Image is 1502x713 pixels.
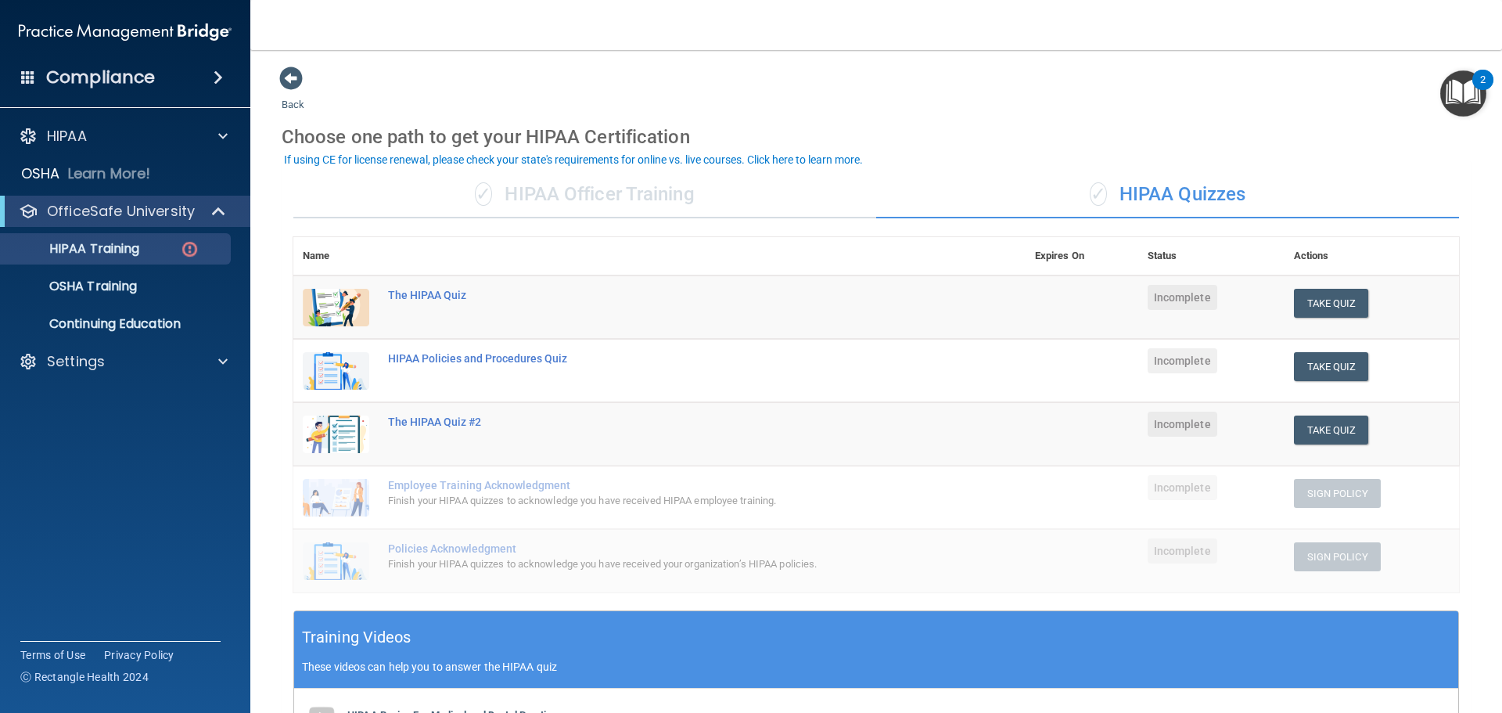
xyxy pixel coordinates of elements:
[47,127,87,146] p: HIPAA
[68,164,151,183] p: Learn More!
[1440,70,1486,117] button: Open Resource Center, 2 new notifications
[10,241,139,257] p: HIPAA Training
[388,289,947,301] div: The HIPAA Quiz
[1148,285,1217,310] span: Incomplete
[1294,479,1381,508] button: Sign Policy
[21,164,60,183] p: OSHA
[284,154,863,165] div: If using CE for license renewal, please check your state's requirements for online vs. live cours...
[876,171,1459,218] div: HIPAA Quizzes
[388,542,947,555] div: Policies Acknowledgment
[47,202,195,221] p: OfficeSafe University
[282,114,1471,160] div: Choose one path to get your HIPAA Certification
[1148,538,1217,564] span: Incomplete
[475,182,492,206] span: ✓
[1294,416,1369,445] button: Take Quiz
[282,80,304,110] a: Back
[180,239,199,259] img: danger-circle.6113f641.png
[293,171,876,218] div: HIPAA Officer Training
[302,661,1450,673] p: These videos can help you to answer the HIPAA quiz
[19,16,232,48] img: PMB logo
[1026,237,1138,275] th: Expires On
[1294,542,1381,571] button: Sign Policy
[302,624,411,651] h5: Training Videos
[1294,289,1369,318] button: Take Quiz
[19,127,228,146] a: HIPAA
[20,669,149,685] span: Ⓒ Rectangle Health 2024
[1148,412,1217,437] span: Incomplete
[388,416,947,428] div: The HIPAA Quiz #2
[1285,237,1459,275] th: Actions
[1148,348,1217,373] span: Incomplete
[19,202,227,221] a: OfficeSafe University
[1090,182,1107,206] span: ✓
[20,647,85,663] a: Terms of Use
[10,316,224,332] p: Continuing Education
[1480,80,1486,100] div: 2
[293,237,379,275] th: Name
[47,352,105,371] p: Settings
[10,279,137,294] p: OSHA Training
[388,479,947,492] div: Employee Training Acknowledgment
[19,352,228,371] a: Settings
[282,152,865,167] button: If using CE for license renewal, please check your state's requirements for online vs. live cours...
[104,647,174,663] a: Privacy Policy
[1138,237,1285,275] th: Status
[1294,352,1369,381] button: Take Quiz
[388,352,947,365] div: HIPAA Policies and Procedures Quiz
[46,67,155,88] h4: Compliance
[388,492,947,510] div: Finish your HIPAA quizzes to acknowledge you have received HIPAA employee training.
[388,555,947,574] div: Finish your HIPAA quizzes to acknowledge you have received your organization’s HIPAA policies.
[1148,475,1217,500] span: Incomplete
